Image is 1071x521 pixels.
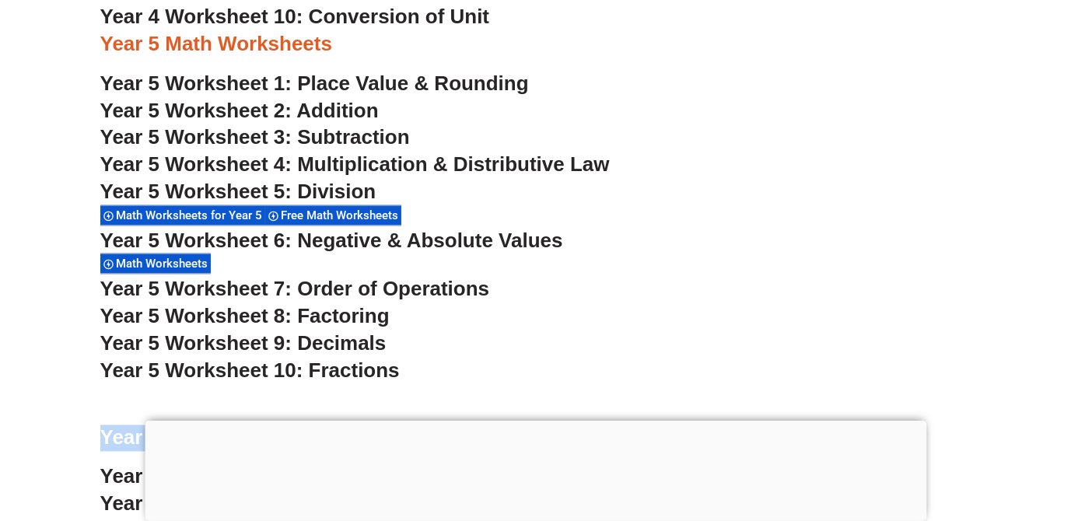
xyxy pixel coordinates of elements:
[265,205,401,226] div: Free Math Worksheets
[100,5,490,28] a: Year 4 Worksheet 10: Conversion of Unit
[100,152,610,176] a: Year 5 Worksheet 4: Multiplication & Distributive Law
[145,421,926,517] iframe: Advertisement
[100,464,422,488] a: Year 6 Worksheet 1:Measurement
[812,345,1071,521] iframe: Chat Widget
[100,491,292,515] span: Year 6 Worksheet 2:
[100,491,381,515] a: Year 6 Worksheet 2:Decimals
[117,257,213,271] span: Math Worksheets
[100,125,410,149] a: Year 5 Worksheet 3: Subtraction
[100,464,292,488] span: Year 6 Worksheet 1:
[100,304,390,327] a: Year 5 Worksheet 8: Factoring
[100,331,387,355] a: Year 5 Worksheet 9: Decimals
[100,425,971,451] h3: Year 6 Math Worksheets
[100,229,563,252] a: Year 5 Worksheet 6: Negative & Absolute Values
[100,180,376,203] a: Year 5 Worksheet 5: Division
[282,208,404,222] span: Free Math Worksheets
[100,205,265,226] div: Math Worksheets for Year 5
[100,99,379,122] a: Year 5 Worksheet 2: Addition
[100,253,211,274] div: Math Worksheets
[100,31,971,58] h3: Year 5 Math Worksheets
[100,358,400,382] a: Year 5 Worksheet 10: Fractions
[100,72,529,95] a: Year 5 Worksheet 1: Place Value & Rounding
[117,208,268,222] span: Math Worksheets for Year 5
[100,277,490,300] a: Year 5 Worksheet 7: Order of Operations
